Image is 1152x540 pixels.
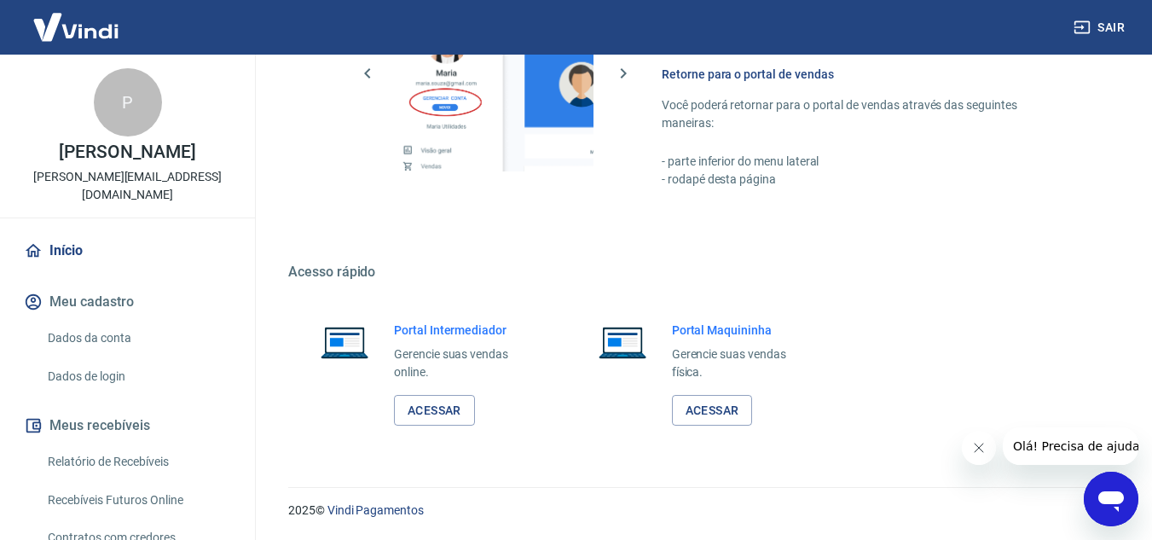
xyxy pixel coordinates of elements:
span: Olá! Precisa de ajuda? [10,12,143,26]
button: Sair [1070,12,1132,44]
p: [PERSON_NAME][EMAIL_ADDRESS][DOMAIN_NAME] [14,168,241,204]
h6: Portal Intermediador [394,322,535,339]
iframe: Botão para abrir a janela de mensagens [1084,472,1138,526]
button: Meus recebíveis [20,407,234,444]
h5: Acesso rápido [288,264,1111,281]
p: [PERSON_NAME] [59,143,195,161]
a: Acessar [672,395,753,427]
a: Vindi Pagamentos [327,503,424,517]
p: Gerencie suas vendas online. [394,345,535,381]
img: Imagem de um notebook aberto [587,322,658,363]
a: Dados de login [41,359,234,394]
a: Acessar [394,395,475,427]
a: Recebíveis Futuros Online [41,483,234,518]
iframe: Mensagem da empresa [1003,427,1138,465]
p: - rodapé desta página [662,171,1070,189]
h6: Retorne para o portal de vendas [662,66,1070,83]
p: Gerencie suas vendas física. [672,345,813,381]
p: Você poderá retornar para o portal de vendas através das seguintes maneiras: [662,96,1070,132]
iframe: Fechar mensagem [962,431,996,465]
img: Imagem de um notebook aberto [309,322,380,363]
a: Relatório de Recebíveis [41,444,234,479]
div: P [94,68,162,136]
a: Dados da conta [41,321,234,356]
p: - parte inferior do menu lateral [662,153,1070,171]
p: 2025 © [288,502,1111,520]
button: Meu cadastro [20,283,234,321]
img: Vindi [20,1,131,53]
a: Início [20,232,234,270]
h6: Portal Maquininha [672,322,813,339]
